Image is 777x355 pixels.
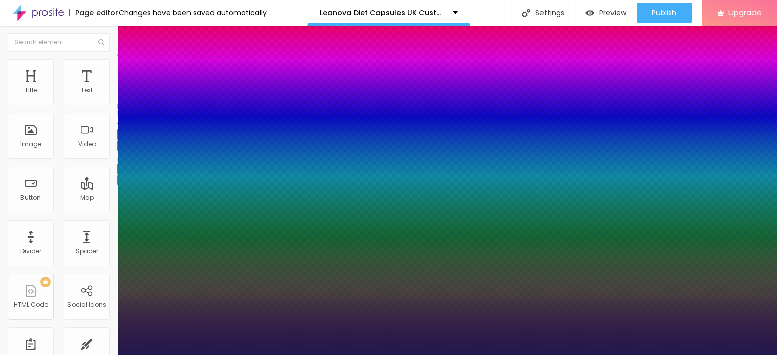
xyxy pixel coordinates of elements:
div: HTML Code [14,301,48,309]
div: Page editor [69,9,119,16]
div: Map [80,194,94,201]
div: Title [25,87,37,94]
div: Button [20,194,41,201]
button: Publish [637,3,692,23]
div: Social Icons [67,301,106,309]
div: Text [81,87,93,94]
span: Upgrade [728,8,762,17]
span: Publish [652,9,676,17]
input: Search element [8,33,110,52]
img: view-1.svg [585,9,594,17]
div: Image [20,140,41,148]
div: Divider [20,248,41,255]
img: Icone [522,9,530,17]
div: Spacer [76,248,98,255]
p: Leanova Diet Capsules UK Customer Complaints & Truth Exposed! [320,9,445,16]
div: Changes have been saved automatically [119,9,267,16]
button: Preview [575,3,637,23]
img: Icone [98,39,104,45]
span: Preview [599,9,626,17]
div: Video [78,140,96,148]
